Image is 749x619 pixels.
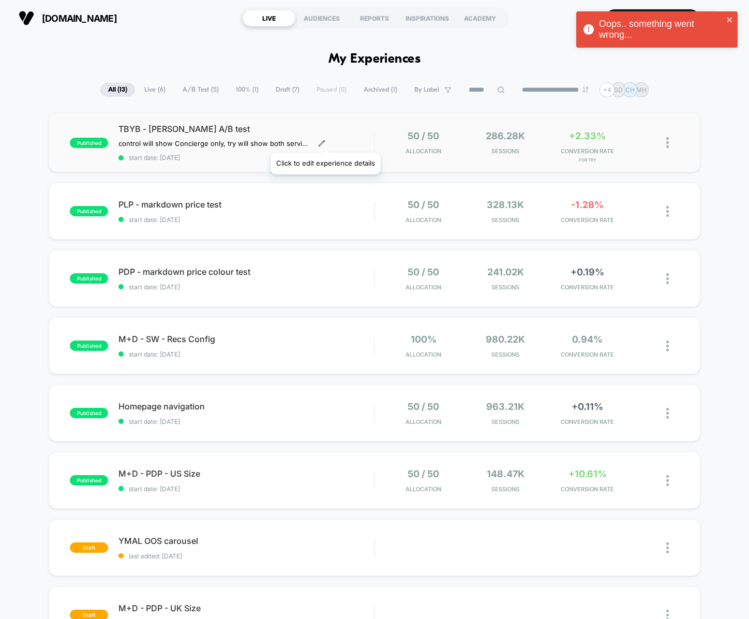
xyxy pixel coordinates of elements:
span: 241.02k [487,267,524,277]
span: A/B Test ( 5 ) [175,83,227,97]
img: close [666,542,669,553]
span: Allocation [406,485,441,493]
span: CONVERSION RATE [549,485,626,493]
span: published [70,408,108,418]
div: INSPIRATIONS [401,10,454,26]
div: LIVE [243,10,295,26]
span: Sessions [467,351,544,358]
img: close [666,206,669,217]
img: close [666,475,669,486]
span: Allocation [406,284,441,291]
span: CONVERSION RATE [549,284,626,291]
div: CH [710,8,730,28]
span: YMAL OOS carousel [118,536,374,546]
span: +0.19% [571,267,604,277]
span: Sessions [467,418,544,425]
div: + 4 [600,82,615,97]
span: published [70,273,108,284]
span: Allocation [406,351,441,358]
span: Live ( 6 ) [137,83,173,97]
img: close [666,137,669,148]
img: close [666,273,669,284]
span: Allocation [406,418,441,425]
span: start date: [DATE] [118,485,374,493]
span: 50 / 50 [408,468,439,479]
span: Homepage navigation [118,401,374,411]
img: close [666,341,669,351]
span: 286.28k [486,130,525,141]
span: published [70,138,108,148]
span: Archived ( 1 ) [356,83,405,97]
span: published [70,475,108,485]
span: draft [70,542,108,553]
span: 100% [411,334,437,345]
span: M+D - SW - Recs Config [118,334,374,344]
img: close [666,408,669,419]
button: CH [707,8,733,29]
span: M+D - PDP - US Size [118,468,374,479]
span: published [70,341,108,351]
span: start date: [DATE] [118,350,374,358]
span: [DOMAIN_NAME] [42,13,117,24]
span: +10.61% [568,468,607,479]
button: [DOMAIN_NAME] [16,10,120,26]
h1: My Experiences [328,52,421,67]
span: 50 / 50 [408,267,439,277]
span: 0.94% [572,334,603,345]
span: for try [549,157,626,163]
span: CONVERSION RATE [549,418,626,425]
span: start date: [DATE] [118,418,374,425]
span: +2.33% [569,130,606,141]
span: By Label [414,86,439,94]
span: Sessions [467,216,544,224]
span: CONVERSION RATE [549,216,626,224]
span: 148.47k [487,468,525,479]
span: 980.22k [486,334,525,345]
span: 328.13k [487,199,524,210]
p: SD [614,86,623,94]
div: Oops.. something went wrong... [599,19,723,40]
span: +0.11% [572,401,603,412]
img: Visually logo [19,10,34,26]
span: start date: [DATE] [118,216,374,224]
span: -1.28% [571,199,604,210]
span: 50 / 50 [408,199,439,210]
div: AUDIENCES [295,10,348,26]
span: control will show Concierge only, try will show both servicesThe Variant Name MUST NOT BE EDITED.... [118,139,310,148]
span: published [70,206,108,216]
span: 963.21k [486,401,525,412]
span: PDP - markdown price colour test [118,267,374,277]
span: PLP - markdown price test [118,199,374,210]
p: CH [625,86,635,94]
span: CONVERSION RATE [549,148,626,155]
span: start date: [DATE] [118,283,374,291]
div: REPORTS [348,10,401,26]
span: start date: [DATE] [118,154,374,161]
span: Draft ( 7 ) [268,83,307,97]
img: end [582,86,589,93]
button: close [726,16,733,25]
span: Sessions [467,485,544,493]
span: 50 / 50 [408,401,439,412]
span: 50 / 50 [408,130,439,141]
span: Allocation [406,216,441,224]
span: Sessions [467,284,544,291]
p: MH [636,86,647,94]
span: CONVERSION RATE [549,351,626,358]
span: TBYB - [PERSON_NAME] A/B test [118,124,374,134]
span: last edited: [DATE] [118,552,374,560]
span: 100% ( 1 ) [228,83,266,97]
span: Sessions [467,148,544,155]
span: Allocation [406,148,441,155]
div: ACADEMY [454,10,506,26]
span: M+D - PDP - UK Size [118,603,374,613]
span: All ( 13 ) [100,83,135,97]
